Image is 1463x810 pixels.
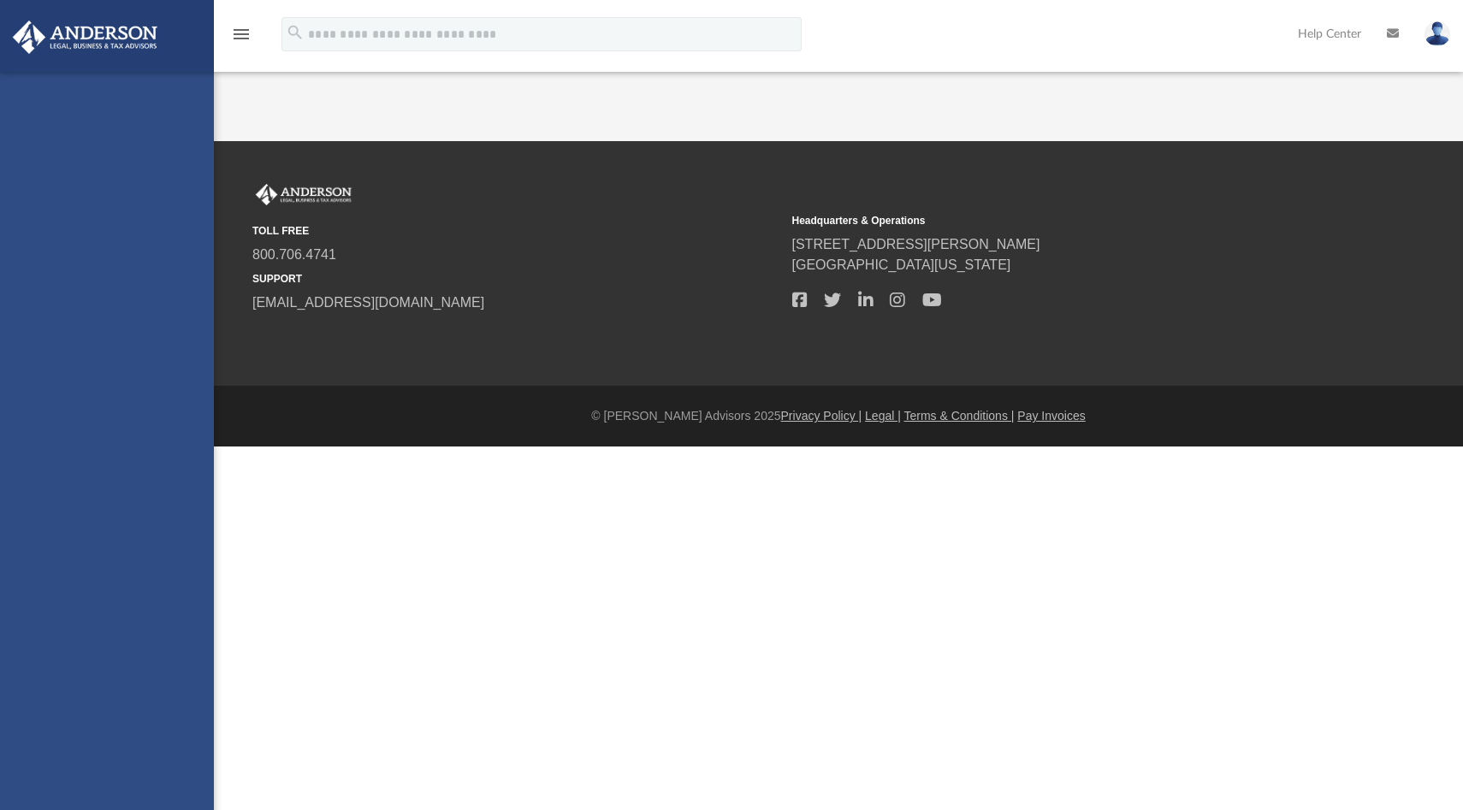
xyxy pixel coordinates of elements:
a: [GEOGRAPHIC_DATA][US_STATE] [792,257,1011,272]
small: TOLL FREE [252,223,780,239]
a: [EMAIL_ADDRESS][DOMAIN_NAME] [252,295,484,310]
a: 800.706.4741 [252,247,336,262]
small: SUPPORT [252,271,780,287]
i: menu [231,24,252,44]
div: © [PERSON_NAME] Advisors 2025 [214,407,1463,425]
img: Anderson Advisors Platinum Portal [8,21,163,54]
img: User Pic [1424,21,1450,46]
i: search [286,23,305,42]
a: Legal | [865,409,901,423]
img: Anderson Advisors Platinum Portal [252,184,355,206]
small: Headquarters & Operations [792,213,1320,228]
a: Pay Invoices [1017,409,1085,423]
a: [STREET_ADDRESS][PERSON_NAME] [792,237,1040,251]
a: menu [231,33,252,44]
a: Privacy Policy | [781,409,862,423]
a: Terms & Conditions | [904,409,1015,423]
